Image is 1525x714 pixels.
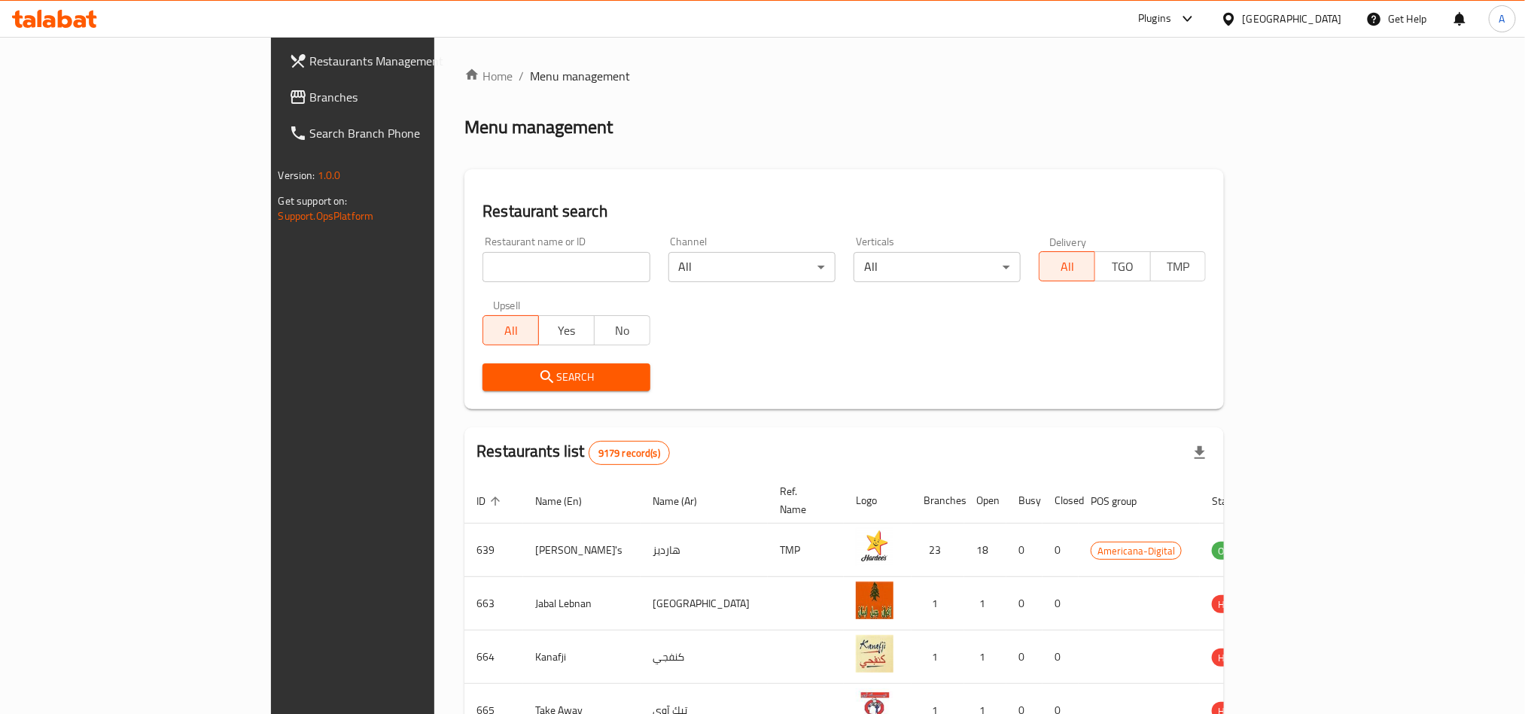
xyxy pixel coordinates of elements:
[464,115,613,139] h2: Menu management
[912,478,964,524] th: Branches
[641,577,768,630] td: [GEOGRAPHIC_DATA]
[1091,542,1181,560] span: Americana-Digital
[589,441,670,465] div: Total records count
[964,478,1006,524] th: Open
[493,300,521,311] label: Upsell
[1006,524,1043,577] td: 0
[1157,256,1201,278] span: TMP
[1212,492,1261,510] span: Status
[1212,595,1257,613] div: HIDDEN
[310,124,513,142] span: Search Branch Phone
[1043,577,1079,630] td: 0
[279,166,315,185] span: Version:
[964,524,1006,577] td: 18
[482,252,650,282] input: Search for restaurant name or ID..
[279,191,348,211] span: Get support on:
[1101,256,1145,278] span: TGO
[1150,251,1207,281] button: TMP
[780,482,826,518] span: Ref. Name
[1006,577,1043,630] td: 0
[476,492,505,510] span: ID
[912,630,964,684] td: 1
[1046,256,1089,278] span: All
[1212,649,1257,667] span: HIDDEN
[1091,492,1156,510] span: POS group
[653,492,717,510] span: Name (Ar)
[482,363,650,391] button: Search
[1039,251,1095,281] button: All
[1243,11,1342,27] div: [GEOGRAPHIC_DATA]
[594,315,650,345] button: No
[523,524,641,577] td: [PERSON_NAME]'s
[1006,478,1043,524] th: Busy
[912,524,964,577] td: 23
[482,315,539,345] button: All
[318,166,341,185] span: 1.0.0
[964,630,1006,684] td: 1
[476,440,670,465] h2: Restaurants list
[856,528,893,566] img: Hardee's
[1049,236,1087,247] label: Delivery
[668,252,836,282] div: All
[1094,251,1151,281] button: TGO
[545,320,589,342] span: Yes
[856,582,893,619] img: Jabal Lebnan
[464,67,1224,85] nav: breadcrumb
[538,315,595,345] button: Yes
[1006,630,1043,684] td: 0
[601,320,644,342] span: No
[641,630,768,684] td: كنفجي
[489,320,533,342] span: All
[277,79,525,115] a: Branches
[310,88,513,106] span: Branches
[1212,542,1249,560] div: OPEN
[277,115,525,151] a: Search Branch Phone
[589,446,669,460] span: 9179 record(s)
[912,577,964,630] td: 1
[1212,542,1249,560] span: OPEN
[964,577,1006,630] td: 1
[641,524,768,577] td: هارديز
[523,630,641,684] td: Kanafji
[482,200,1206,223] h2: Restaurant search
[1043,524,1079,577] td: 0
[310,52,513,70] span: Restaurants Management
[1182,435,1218,471] div: Export file
[856,635,893,673] img: Kanafji
[1499,11,1505,27] span: A
[530,67,630,85] span: Menu management
[844,478,912,524] th: Logo
[1043,630,1079,684] td: 0
[495,368,638,387] span: Search
[854,252,1021,282] div: All
[1043,478,1079,524] th: Closed
[1138,10,1171,28] div: Plugins
[279,206,374,226] a: Support.OpsPlatform
[523,577,641,630] td: Jabal Lebnan
[1212,596,1257,613] span: HIDDEN
[768,524,844,577] td: TMP
[277,43,525,79] a: Restaurants Management
[535,492,601,510] span: Name (En)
